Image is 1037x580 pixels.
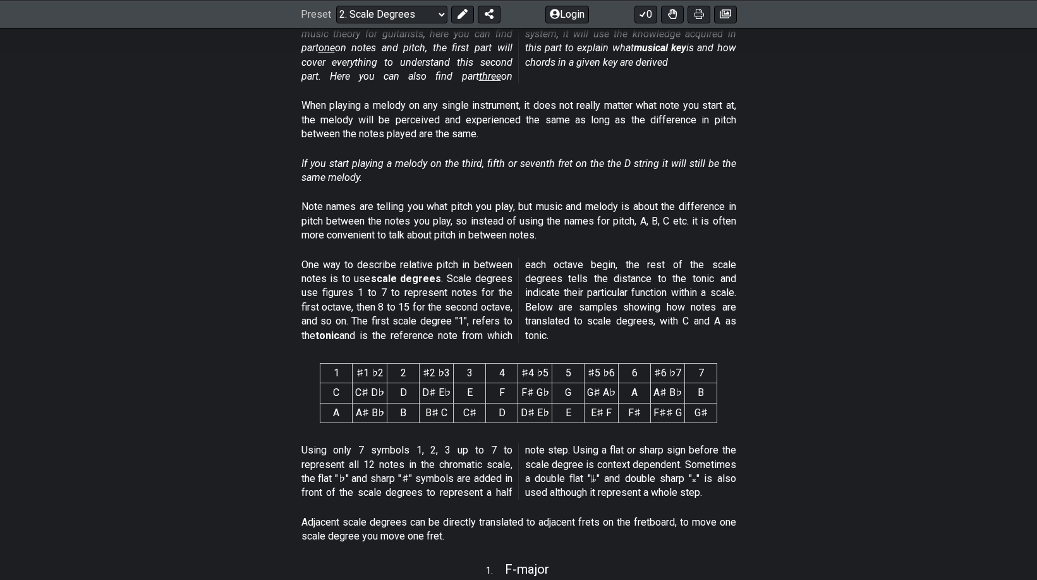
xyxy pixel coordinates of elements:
[634,42,686,54] strong: musical key
[714,5,737,23] button: Create image
[320,383,353,403] td: C
[301,200,736,242] p: Note names are telling you what pitch you play, but music and melody is about the difference in p...
[301,157,736,183] em: If you start playing a melody on the third, fifth or seventh fret on the the D string it will sti...
[619,383,651,403] td: A
[552,383,585,403] td: G
[420,403,454,423] td: B♯ C
[518,383,552,403] td: F♯ G♭
[505,562,549,577] span: F - major
[518,403,552,423] td: D♯ E♭
[387,403,420,423] td: B
[387,383,420,403] td: D
[518,364,552,383] th: ♯4 ♭5
[651,403,685,423] td: F♯♯ G
[685,364,717,383] th: 7
[318,42,335,54] span: one
[685,383,717,403] td: B
[585,364,619,383] th: ♯5 ♭6
[301,515,736,544] p: Adjacent scale degrees can be directly translated to adjacent frets on the fretboard, to move one...
[420,364,454,383] th: ♯2 ♭3
[454,383,486,403] td: E
[353,364,387,383] th: ♯1 ♭2
[301,258,736,343] p: One way to describe relative pitch in between notes is to use . Scale degrees use figures 1 to 7 ...
[552,364,585,383] th: 5
[454,403,486,423] td: C♯
[585,383,619,403] td: G♯ A♭
[301,13,736,82] em: This is the second part of a three part tutorial on music theory for guitarists, here you can fin...
[661,5,684,23] button: Toggle Dexterity for all fretkits
[371,273,442,285] strong: scale degrees
[486,564,505,578] span: 1 .
[651,383,685,403] td: A♯ B♭
[315,330,339,342] strong: tonic
[552,403,585,423] td: E
[353,383,387,403] td: C♯ D♭
[619,403,651,423] td: F♯
[301,99,736,141] p: When playing a melody on any single instrument, it does not really matter what note you start at,...
[651,364,685,383] th: ♯6 ♭7
[320,403,353,423] td: A
[451,5,474,23] button: Edit Preset
[301,443,736,500] p: Using only 7 symbols 1, 2, 3 up to 7 to represent all 12 notes in the chromatic scale, the flat "...
[336,5,447,23] select: Preset
[301,8,331,20] span: Preset
[454,364,486,383] th: 3
[478,5,500,23] button: Share Preset
[619,364,651,383] th: 6
[585,403,619,423] td: E♯ F
[685,403,717,423] td: G♯
[353,403,387,423] td: A♯ B♭
[387,364,420,383] th: 2
[479,70,501,82] span: three
[486,364,518,383] th: 4
[486,383,518,403] td: F
[486,403,518,423] td: D
[320,364,353,383] th: 1
[688,5,710,23] button: Print
[545,5,589,23] button: Login
[634,5,657,23] button: 0
[420,383,454,403] td: D♯ E♭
